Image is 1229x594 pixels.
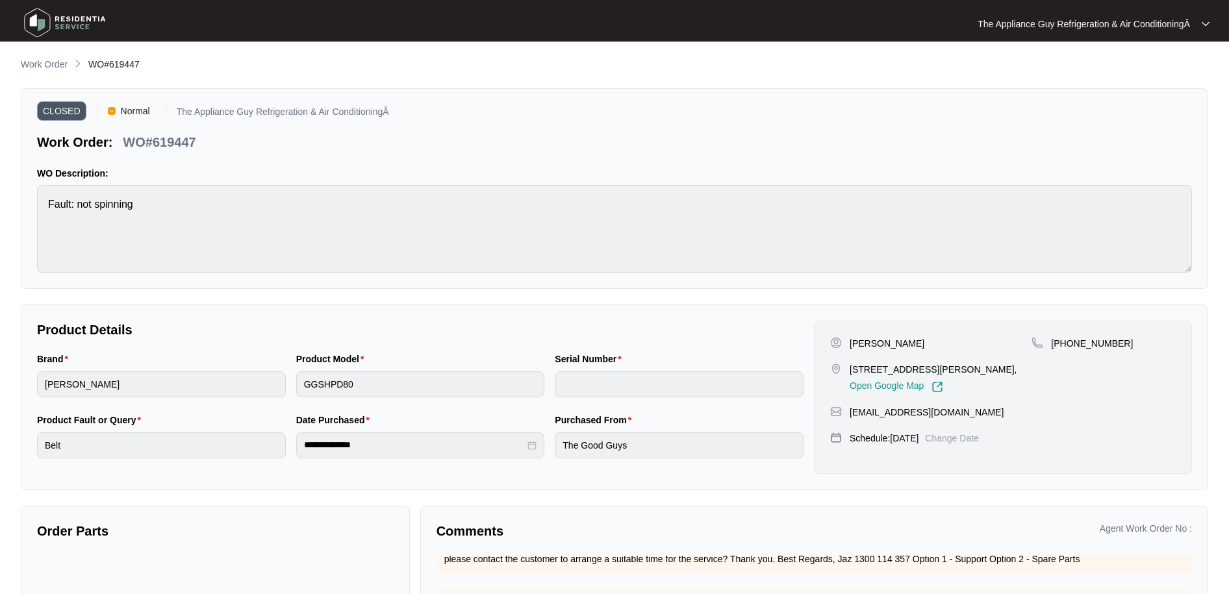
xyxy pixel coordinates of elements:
[296,371,545,397] input: Product Model
[37,185,1192,273] textarea: Fault: not spinning
[1202,21,1210,27] img: dropdown arrow
[850,337,924,350] p: [PERSON_NAME]
[37,353,73,365] label: Brand
[978,18,1190,31] p: The Appliance Guy Refrigeration & Air ConditioningÂ
[123,133,196,151] p: WO#619447
[21,58,68,71] p: Work Order
[296,353,370,365] label: Product Model
[437,522,805,540] p: Comments
[177,107,389,121] p: The Appliance Guy Refrigeration & Air ConditioningÂ
[73,58,83,69] img: chevron-right
[850,363,1017,376] p: [STREET_ADDRESS][PERSON_NAME],
[830,363,842,375] img: map-pin
[931,381,943,393] img: Link-External
[850,381,943,393] a: Open Google Map
[555,353,626,365] label: Serial Number
[1100,522,1192,535] p: Agent Work Order No :
[555,371,804,397] input: Serial Number
[925,432,979,445] p: Change Date
[37,522,394,540] p: Order Parts
[850,432,919,445] p: Schedule: [DATE]
[37,101,86,121] span: CLOSED
[37,432,286,458] input: Product Fault or Query
[37,371,286,397] input: Brand
[1051,337,1133,350] p: [PHONE_NUMBER]
[37,321,804,339] p: Product Details
[555,432,804,458] input: Purchased From
[830,432,842,443] img: map-pin
[18,58,70,72] a: Work Order
[830,406,842,417] img: map-pin
[304,438,526,452] input: Date Purchased
[37,133,112,151] p: Work Order:
[37,167,1192,180] p: WO Description:
[555,414,637,427] label: Purchased From
[830,337,842,349] img: user-pin
[88,59,140,69] span: WO#619447
[19,3,110,42] img: residentia service logo
[850,406,1004,419] p: [EMAIL_ADDRESS][DOMAIN_NAME]
[116,101,155,121] span: Normal
[37,414,146,427] label: Product Fault or Query
[1032,337,1043,349] img: map-pin
[296,414,375,427] label: Date Purchased
[108,107,116,115] img: Vercel Logo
